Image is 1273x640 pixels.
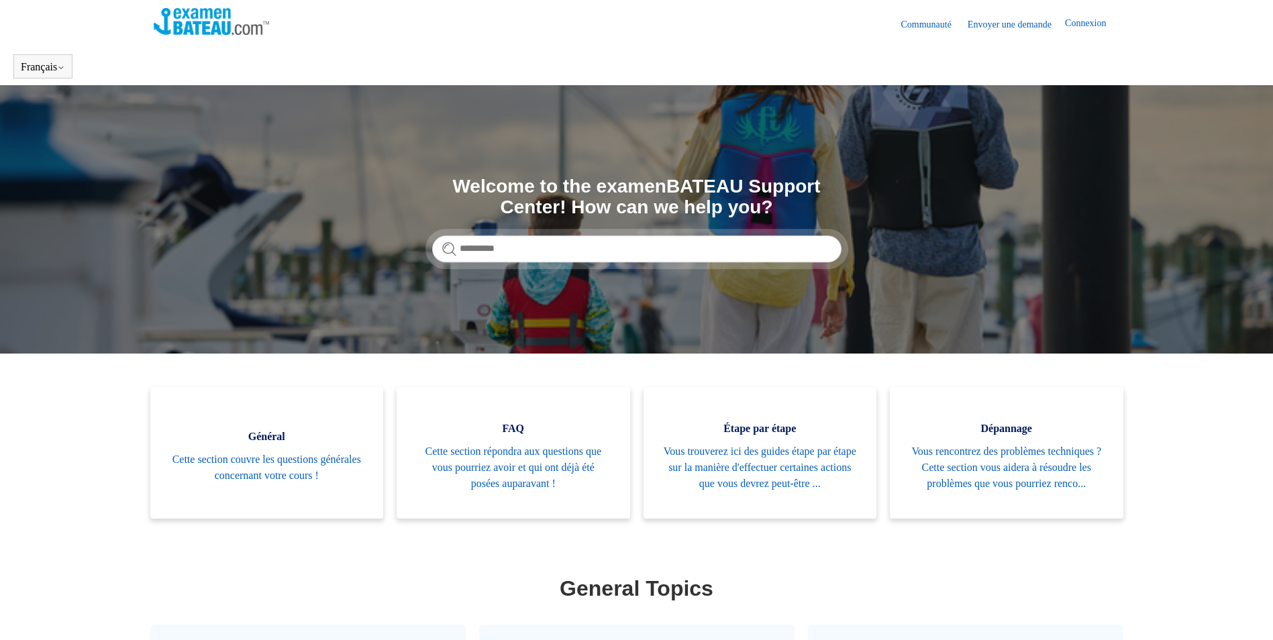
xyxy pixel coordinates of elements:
[664,421,857,437] span: Étape par étape
[890,387,1123,519] a: Dépannage Vous rencontrez des problèmes techniques ? Cette section vous aidera à résoudre les pro...
[644,387,877,519] a: Étape par étape Vous trouverez ici des guides étape par étape sur la manière d'effectuer certaine...
[417,443,610,492] span: Cette section répondra aux questions que vous pourriez avoir et qui ont déjà été posées auparavant !
[170,429,364,445] span: Général
[910,421,1103,437] span: Dépannage
[910,443,1103,492] span: Vous rencontrez des problèmes techniques ? Cette section vous aidera à résoudre les problèmes que...
[417,421,610,437] span: FAQ
[150,387,384,519] a: Général Cette section couvre les questions générales concernant votre cours !
[1228,595,1263,630] div: Live chat
[170,451,364,484] span: Cette section couvre les questions générales concernant votre cours !
[968,17,1065,32] a: Envoyer une demande
[901,17,964,32] a: Communauté
[432,176,842,218] h1: Welcome to the examenBATEAU Support Center! How can we help you?
[154,572,1120,604] h1: General Topics
[21,61,65,73] button: Français
[1065,16,1119,32] a: Connexion
[397,387,630,519] a: FAQ Cette section répondra aux questions que vous pourriez avoir et qui ont déjà été posées aupar...
[154,8,270,35] img: Page d’accueil du Centre d’aide Examen Bateau
[432,235,842,262] input: Rechercher
[664,443,857,492] span: Vous trouverez ici des guides étape par étape sur la manière d'effectuer certaines actions que vo...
